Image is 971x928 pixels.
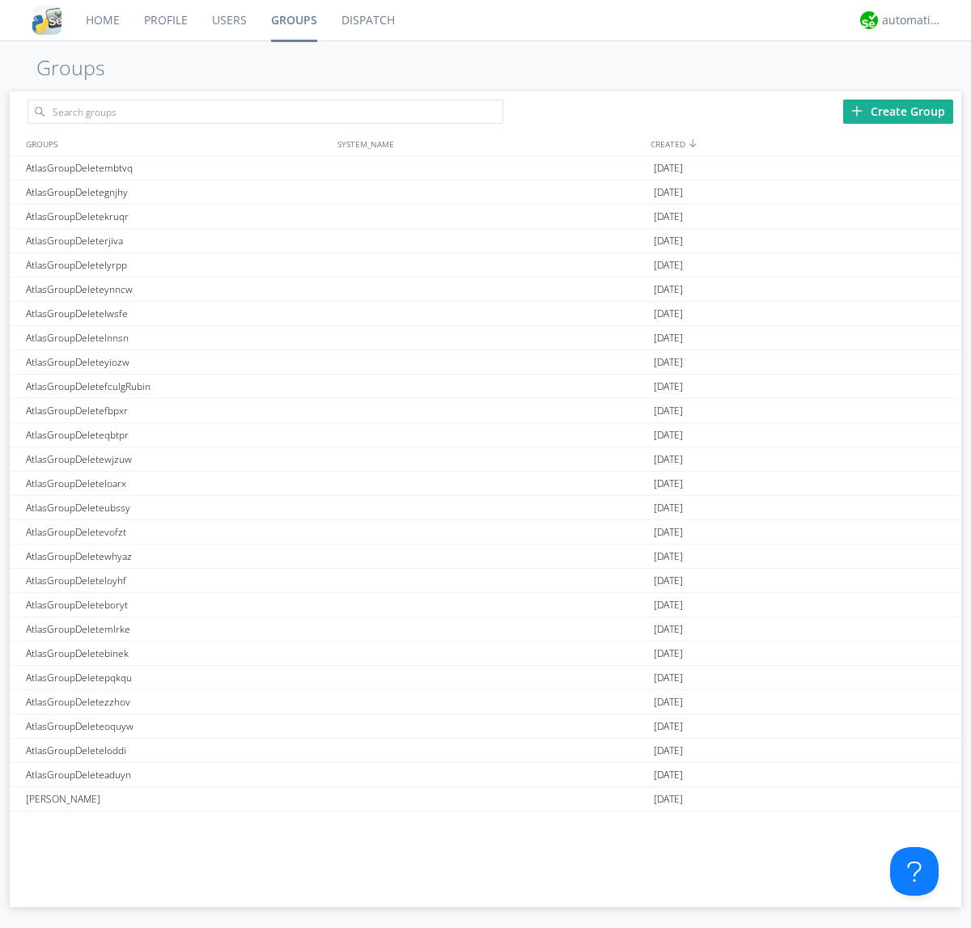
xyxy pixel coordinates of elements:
[22,423,333,447] div: AtlasGroupDeleteqbtpr
[10,278,961,302] a: AtlasGroupDeleteynncw[DATE]
[22,690,333,714] div: AtlasGroupDeletezzhov
[22,399,333,422] div: AtlasGroupDeletefbpxr
[654,229,683,253] span: [DATE]
[22,763,333,786] div: AtlasGroupDeleteaduyn
[860,11,878,29] img: d2d01cd9b4174d08988066c6d424eccd
[22,253,333,277] div: AtlasGroupDeletelyrpp
[654,763,683,787] span: [DATE]
[22,811,333,835] div: AtlasGroupDefaultTest
[654,811,683,836] span: [DATE]
[647,132,961,155] div: CREATED
[654,350,683,375] span: [DATE]
[654,642,683,666] span: [DATE]
[10,787,961,811] a: [PERSON_NAME][DATE]
[10,496,961,520] a: AtlasGroupDeleteubssy[DATE]
[22,739,333,762] div: AtlasGroupDeleteloddi
[10,593,961,617] a: AtlasGroupDeleteboryt[DATE]
[32,6,61,35] img: cddb5a64eb264b2086981ab96f4c1ba7
[22,593,333,617] div: AtlasGroupDeleteboryt
[654,666,683,690] span: [DATE]
[654,253,683,278] span: [DATE]
[654,156,683,180] span: [DATE]
[10,569,961,593] a: AtlasGroupDeleteloyhf[DATE]
[22,326,333,350] div: AtlasGroupDeletelnnsn
[10,399,961,423] a: AtlasGroupDeletefbpxr[DATE]
[10,302,961,326] a: AtlasGroupDeletelwsfe[DATE]
[654,180,683,205] span: [DATE]
[10,545,961,569] a: AtlasGroupDeletewhyaz[DATE]
[654,496,683,520] span: [DATE]
[22,617,333,641] div: AtlasGroupDeletemlrke
[10,739,961,763] a: AtlasGroupDeleteloddi[DATE]
[10,763,961,787] a: AtlasGroupDeleteaduyn[DATE]
[22,375,333,398] div: AtlasGroupDeletefculgRubin
[22,472,333,495] div: AtlasGroupDeleteloarx
[654,278,683,302] span: [DATE]
[654,545,683,569] span: [DATE]
[10,326,961,350] a: AtlasGroupDeletelnnsn[DATE]
[22,520,333,544] div: AtlasGroupDeletevofzt
[851,105,863,117] img: plus.svg
[22,714,333,738] div: AtlasGroupDeleteoquyw
[22,642,333,665] div: AtlasGroupDeletebinek
[654,205,683,229] span: [DATE]
[22,132,329,155] div: GROUPS
[10,690,961,714] a: AtlasGroupDeletezzhov[DATE]
[654,714,683,739] span: [DATE]
[22,496,333,519] div: AtlasGroupDeleteubssy
[22,666,333,689] div: AtlasGroupDeletepqkqu
[22,787,333,811] div: [PERSON_NAME]
[654,520,683,545] span: [DATE]
[654,423,683,447] span: [DATE]
[10,350,961,375] a: AtlasGroupDeleteyiozw[DATE]
[654,447,683,472] span: [DATE]
[654,399,683,423] span: [DATE]
[890,847,939,896] iframe: Toggle Customer Support
[22,302,333,325] div: AtlasGroupDeletelwsfe
[10,642,961,666] a: AtlasGroupDeletebinek[DATE]
[843,100,953,124] div: Create Group
[654,302,683,326] span: [DATE]
[22,156,333,180] div: AtlasGroupDeletembtvq
[22,180,333,204] div: AtlasGroupDeletegnjhy
[654,375,683,399] span: [DATE]
[333,132,647,155] div: SYSTEM_NAME
[654,569,683,593] span: [DATE]
[28,100,503,124] input: Search groups
[22,278,333,301] div: AtlasGroupDeleteynncw
[10,180,961,205] a: AtlasGroupDeletegnjhy[DATE]
[22,229,333,252] div: AtlasGroupDeleterjiva
[10,205,961,229] a: AtlasGroupDeletekruqr[DATE]
[654,593,683,617] span: [DATE]
[654,739,683,763] span: [DATE]
[10,714,961,739] a: AtlasGroupDeleteoquyw[DATE]
[10,811,961,836] a: AtlasGroupDefaultTest[DATE]
[10,423,961,447] a: AtlasGroupDeleteqbtpr[DATE]
[10,447,961,472] a: AtlasGroupDeletewjzuw[DATE]
[10,156,961,180] a: AtlasGroupDeletembtvq[DATE]
[22,545,333,568] div: AtlasGroupDeletewhyaz
[10,253,961,278] a: AtlasGroupDeletelyrpp[DATE]
[654,690,683,714] span: [DATE]
[10,375,961,399] a: AtlasGroupDeletefculgRubin[DATE]
[10,472,961,496] a: AtlasGroupDeleteloarx[DATE]
[654,472,683,496] span: [DATE]
[10,666,961,690] a: AtlasGroupDeletepqkqu[DATE]
[22,569,333,592] div: AtlasGroupDeleteloyhf
[22,350,333,374] div: AtlasGroupDeleteyiozw
[654,326,683,350] span: [DATE]
[22,447,333,471] div: AtlasGroupDeletewjzuw
[22,205,333,228] div: AtlasGroupDeletekruqr
[882,12,943,28] div: automation+atlas
[654,617,683,642] span: [DATE]
[654,787,683,811] span: [DATE]
[10,229,961,253] a: AtlasGroupDeleterjiva[DATE]
[10,520,961,545] a: AtlasGroupDeletevofzt[DATE]
[10,617,961,642] a: AtlasGroupDeletemlrke[DATE]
